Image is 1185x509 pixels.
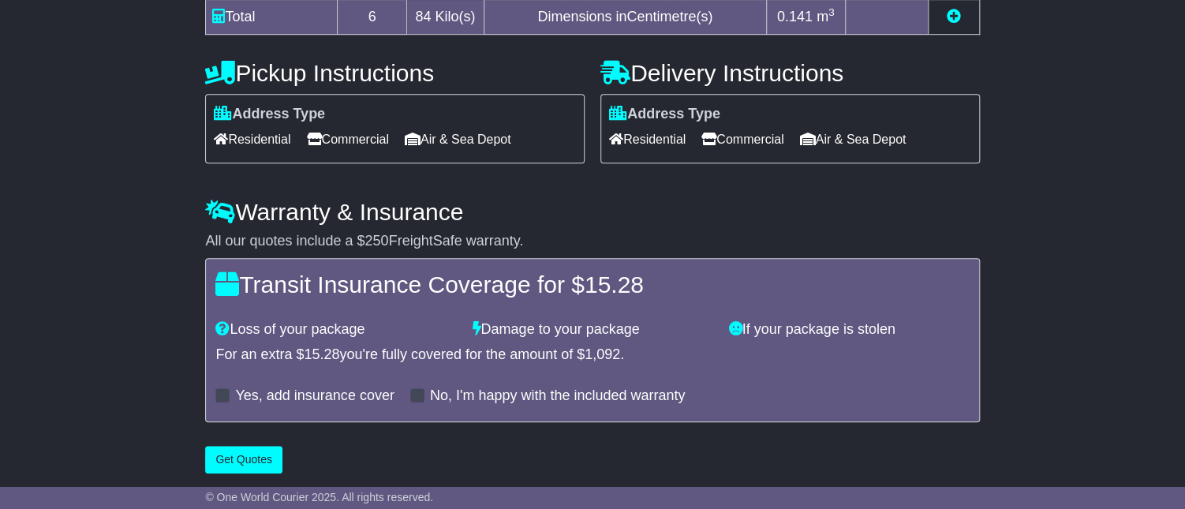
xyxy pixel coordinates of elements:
sup: 3 [828,6,835,18]
span: 0.141 [777,9,813,24]
label: Address Type [609,106,720,123]
span: © One World Courier 2025. All rights reserved. [205,491,433,503]
span: 1,092 [585,346,620,362]
div: If your package is stolen [721,321,978,339]
label: Address Type [214,106,325,123]
div: Damage to your package [464,321,720,339]
label: Yes, add insurance cover [235,387,394,405]
button: Get Quotes [205,446,282,473]
span: m [817,9,835,24]
span: Residential [214,127,290,152]
div: All our quotes include a $ FreightSafe warranty. [205,233,979,250]
span: 84 [415,9,431,24]
h4: Delivery Instructions [600,60,980,86]
span: Commercial [701,127,783,152]
span: 250 [364,233,388,249]
div: Loss of your package [207,321,464,339]
span: 15.28 [304,346,339,362]
h4: Transit Insurance Coverage for $ [215,271,969,298]
span: Residential [609,127,686,152]
h4: Warranty & Insurance [205,199,979,225]
span: 15.28 [585,271,644,298]
h4: Pickup Instructions [205,60,585,86]
span: Air & Sea Depot [799,127,906,152]
div: For an extra $ you're fully covered for the amount of $ . [215,346,969,364]
label: No, I'm happy with the included warranty [430,387,686,405]
a: Add new item [947,9,961,24]
span: Air & Sea Depot [405,127,511,152]
span: Commercial [306,127,388,152]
